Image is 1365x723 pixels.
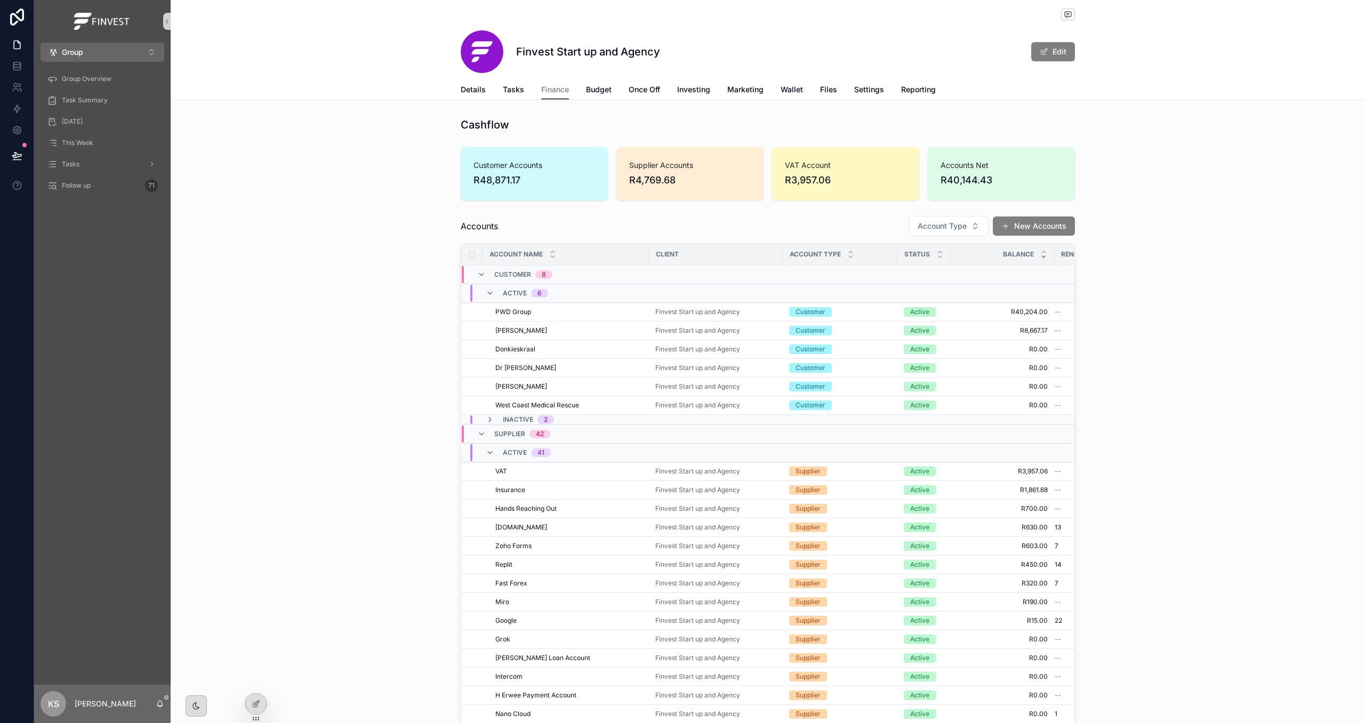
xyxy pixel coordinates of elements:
a: Supplier [789,672,891,681]
span: Finvest Start up and Agency [655,579,740,588]
div: Active [910,523,929,532]
a: Active [904,400,944,410]
span: Dr [PERSON_NAME] [495,364,556,372]
span: Finvest Start up and Agency [655,654,740,662]
div: Active [910,597,929,607]
span: Finvest Start up and Agency [655,504,740,513]
span: Finvest Start up and Agency [655,560,740,569]
span: VAT Account [785,160,906,171]
a: Finvest Start up and Agency [655,560,776,569]
div: Active [910,382,929,391]
a: R320.00 [957,579,1048,588]
a: Finvest Start up and Agency [655,691,776,700]
span: Details [461,84,486,95]
a: Customer [789,400,891,410]
a: Zoho Forms [495,542,643,550]
button: Select Button [909,216,989,236]
span: Tasks [62,160,79,168]
span: R0.00 [957,635,1048,644]
span: R40,204.00 [957,308,1048,316]
a: Active [904,560,944,569]
span: Google [495,616,517,625]
a: Finvest Start up and Agency [655,654,776,662]
span: R1,861.68 [957,486,1048,494]
div: Supplier [796,597,821,607]
a: -- [1055,467,1121,476]
a: Files [820,80,837,101]
a: -- [1055,364,1121,372]
a: Active [904,344,944,354]
a: Finvest Start up and Agency [655,542,740,550]
span: [DATE] [62,117,83,126]
a: Supplier [789,541,891,551]
span: R0.00 [957,672,1048,681]
div: Active [910,504,929,513]
span: Insurance [495,486,525,494]
span: Finvest Start up and Agency [655,382,740,391]
span: Account Type [918,221,967,231]
span: R190.00 [957,598,1048,606]
a: R0.00 [957,364,1048,372]
span: -- [1055,635,1061,644]
span: R700.00 [957,504,1048,513]
a: -- [1055,654,1121,662]
a: Customer [789,326,891,335]
a: Active [904,382,944,391]
span: -- [1055,504,1061,513]
div: Supplier [796,560,821,569]
div: Customer [796,400,825,410]
span: Customer [494,270,531,279]
a: Finvest Start up and Agency [655,672,740,681]
a: Active [904,616,944,625]
a: Follow up71 [41,176,164,195]
span: Donkieskraal [495,345,535,354]
a: R0.00 [957,401,1048,409]
a: -- [1055,672,1121,681]
a: R15.00 [957,616,1048,625]
span: R0.00 [957,654,1048,662]
a: [PERSON_NAME] [495,382,643,391]
a: -- [1055,598,1121,606]
span: [PERSON_NAME] [495,382,547,391]
a: PWD Group [495,308,643,316]
span: Group Overview [62,75,111,83]
a: Supplier [789,467,891,476]
span: Finance [541,84,569,95]
span: Fast Forex [495,579,527,588]
div: Supplier [796,616,821,625]
a: Customer [789,307,891,317]
a: R630.00 [957,523,1048,532]
a: Dr [PERSON_NAME] [495,364,643,372]
span: Supplier [494,430,525,438]
a: -- [1055,326,1121,335]
a: [DATE] [41,112,164,131]
a: Reporting [901,80,936,101]
a: Supplier [789,653,891,663]
div: Active [910,467,929,476]
a: Miro [495,598,643,606]
a: Supplier [789,597,891,607]
div: Supplier [796,485,821,495]
span: Budget [586,84,612,95]
span: West Coast Medical Rescue [495,401,579,409]
a: Settings [854,80,884,101]
span: 14 [1055,560,1062,569]
a: Finance [541,80,569,100]
a: Active [904,326,944,335]
a: -- [1055,635,1121,644]
span: Miro [495,598,509,606]
a: Finvest Start up and Agency [655,691,740,700]
a: Finvest Start up and Agency [655,486,740,494]
button: Select Button [41,43,164,62]
a: Active [904,523,944,532]
a: [PERSON_NAME] [495,326,643,335]
div: Active [910,560,929,569]
span: -- [1055,345,1061,354]
a: Supplier [789,504,891,513]
a: Finvest Start up and Agency [655,616,776,625]
a: Active [904,307,944,317]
